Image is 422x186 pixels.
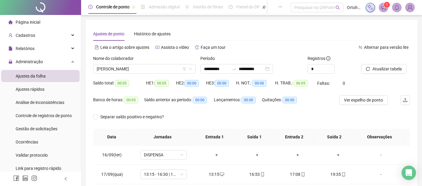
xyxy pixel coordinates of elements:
[372,66,402,72] span: Atualizar tabela
[16,100,64,105] span: Análise de inconsistências
[366,67,370,71] span: reload
[403,98,408,102] span: upload
[275,80,317,87] div: H. TRAB.:
[361,64,407,74] button: Atualizar tabela
[193,4,223,9] span: Gestão de férias
[384,2,390,8] sup: 1
[359,134,400,140] span: Observações
[232,66,236,71] span: to
[93,31,124,36] span: Ajustes de ponto
[101,172,123,177] span: 17/09(qua)
[161,45,189,50] span: Assista o vídeo
[235,129,275,145] th: Saída 1
[100,45,149,50] span: Leia o artigo sobre ajustes
[144,150,183,159] span: DISPENSA
[16,140,38,144] span: Ocorrências
[381,5,386,10] span: notification
[130,129,195,145] th: Jornadas
[22,175,28,181] span: linkedin
[347,4,362,11] span: Ortohaus
[260,172,265,176] span: mobile
[155,45,159,49] span: youtube
[343,81,345,86] span: 0
[93,55,138,62] label: Nome do colaborador
[31,175,37,181] span: instagram
[200,55,219,62] label: Período
[344,97,383,103] span: Ver espelho de ponto
[144,170,183,179] span: 13:15 - 16:30 | 16:45 - 19:30
[215,80,229,87] span: 00:00
[236,80,275,87] div: H. NOT.:
[262,96,304,103] div: Quitações:
[394,5,399,10] span: bell
[13,175,19,181] span: facebook
[335,5,340,10] span: search
[354,129,405,145] th: Observações
[229,5,233,9] span: dashboard
[16,113,72,118] span: Controle de registros de ponto
[189,67,192,71] span: down
[294,80,308,87] span: 06:05
[16,59,43,64] span: Administração
[93,129,130,145] th: Data
[102,152,122,157] span: 16/09(ter)
[93,80,146,87] div: Saldo total:
[149,4,180,9] span: Admissão digital
[262,5,266,9] span: pushpin
[314,129,354,145] th: Saída 2
[93,96,144,103] div: Banco de horas:
[323,171,354,178] div: 19:35
[367,4,374,11] img: sparkle-icon.fc2bf0ac1784a2077858766a79e2daf3.svg
[282,152,313,158] div: +
[8,33,13,37] span: user-add
[132,5,135,9] span: pushpin
[155,80,169,87] span: 00:05
[16,74,46,78] span: Ajustes da folha
[16,87,44,92] span: Ajustes rápidos
[201,45,226,50] span: Faça um tour
[363,152,399,158] div: -
[96,4,129,9] span: Controle de ponto
[16,153,48,158] span: Validar protocolo
[274,129,314,145] th: Entrada 2
[364,45,408,50] span: Alternar para versão lite
[232,66,236,71] span: swap-right
[363,171,399,178] div: -
[134,31,171,36] span: Histórico de ajustes
[185,80,199,87] span: 00:00
[339,95,388,105] button: Ver espelho de ponto
[252,80,266,87] span: 00:00
[241,171,272,178] div: 16:53
[97,64,192,73] span: JULIANA THIEL SCHROEDER
[8,20,13,24] span: home
[176,80,206,87] div: HE 2:
[358,45,363,49] span: swap
[183,67,186,71] span: filter
[341,172,346,176] span: mobile
[185,5,189,9] span: sun
[323,152,354,158] div: +
[144,96,214,103] div: Saldo anterior ao período:
[195,129,235,145] th: Entrada 1
[214,96,262,103] div: Lançamentos:
[278,5,282,9] span: ellipsis
[8,60,13,64] span: lock
[98,114,166,120] span: Separar saldo positivo e negativo?
[16,166,61,171] span: Link para registro rápido
[88,5,93,9] span: clock-circle
[282,171,313,178] div: 17:08
[193,97,207,103] span: 00:00
[317,81,331,86] span: Faltas:
[16,20,40,25] span: Página inicial
[95,45,99,49] span: file-text
[16,33,35,38] span: Cadastros
[146,80,176,87] div: HE 1:
[206,80,236,87] div: HE 3:
[16,126,57,131] span: Gestão de solicitações
[195,45,199,49] span: history
[300,172,305,176] span: mobile
[283,97,297,103] span: 00:00
[386,3,388,7] span: 1
[402,166,416,180] div: Open Intercom Messenger
[308,55,330,62] span: Registros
